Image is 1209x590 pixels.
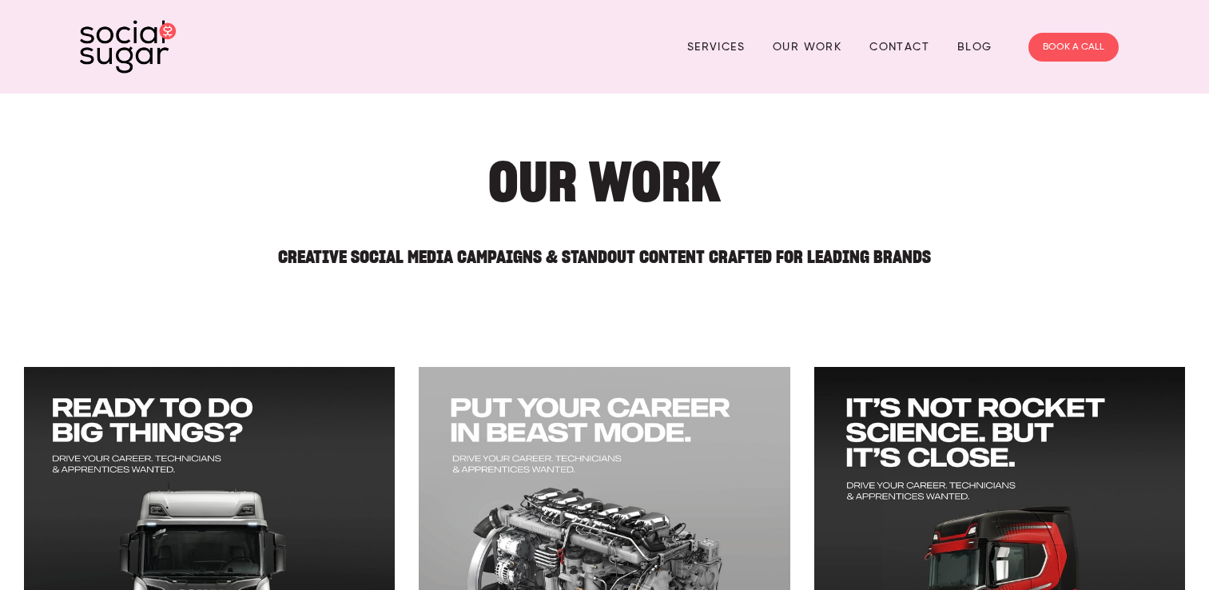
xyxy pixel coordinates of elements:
h1: Our Work [152,157,1057,206]
a: Our Work [773,34,841,59]
a: Blog [957,34,992,59]
img: SocialSugar [80,20,176,74]
h2: Creative Social Media Campaigns & Standout Content Crafted for Leading Brands [152,233,1057,265]
a: BOOK A CALL [1028,33,1119,62]
a: Contact [869,34,929,59]
a: Services [687,34,745,59]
